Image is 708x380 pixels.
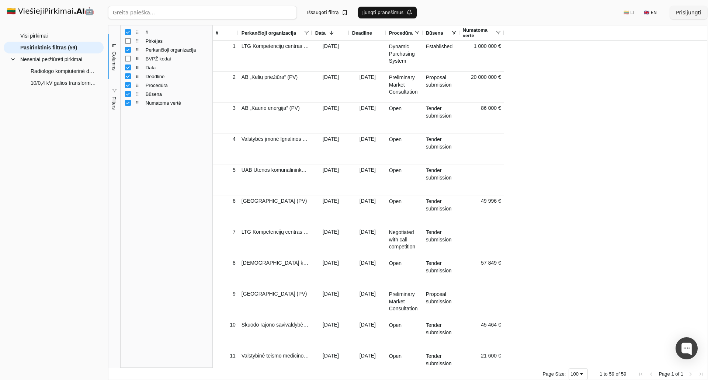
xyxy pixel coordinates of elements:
button: Išsaugoti filtrą [303,7,352,18]
span: of [675,371,679,377]
span: of [616,371,620,377]
span: BVPŽ kodai [146,56,208,62]
div: [DATE] [349,195,386,226]
div: Tender submission [423,226,460,257]
div: [DATE] [312,195,349,226]
span: Data [315,30,326,36]
span: Columns [111,52,117,70]
span: Data [146,65,208,70]
div: 86 000 € [460,102,504,133]
span: # [146,29,208,35]
span: Būsena [426,30,443,36]
div: [DATE] [312,133,349,164]
div: Perkančioji organizacija Column [121,45,212,54]
div: 4 [216,134,236,144]
span: Numatoma vertė [463,27,495,38]
span: 59 [621,371,626,377]
div: Numatoma vertė Column [121,98,212,107]
div: 10 [216,320,236,330]
button: Prisijungti [670,6,707,19]
div: 8 [216,258,236,268]
div: 3 [216,103,236,114]
div: Page Size [569,368,588,380]
div: [DATE] [312,319,349,350]
div: 9 [216,289,236,299]
span: Deadline [146,74,208,79]
span: 1 [681,371,683,377]
div: 1 000 000 € [460,41,504,71]
div: Tender submission [423,257,460,288]
div: [DATE] [349,133,386,164]
div: [DATE] [312,102,349,133]
div: Next Page [688,371,694,377]
div: [DEMOGRAPHIC_DATA] kariuomenės Karinių oro pajėgų Aviacijos bazė [239,257,312,288]
div: 1 [216,41,236,52]
span: Pirkėjas [146,38,208,44]
div: [DATE] [349,257,386,288]
div: Open [386,164,423,195]
div: [DATE] [312,72,349,102]
div: Preliminary Market Consultation [386,72,423,102]
span: 10/0,4 kV galios transformatoriai ir 10 kV srovės transformatoriai [31,77,96,88]
span: Neseniai peržiūrėti pirkimai [20,54,82,65]
div: [DATE] [312,41,349,71]
div: [DATE] [312,257,349,288]
div: 7 [216,227,236,237]
span: 1 [671,371,674,377]
div: Tender submission [423,133,460,164]
div: Open [386,133,423,164]
div: 45 464 € [460,319,504,350]
div: [DATE] [349,226,386,257]
div: Valstybės įmonė Ignalinos atominė elektrinė [239,133,312,164]
div: [DATE] [349,72,386,102]
div: 100 [570,371,579,377]
button: 🇬🇧 EN [639,7,661,18]
div: Open [386,102,423,133]
div: [DATE] [349,288,386,319]
div: 57 849 € [460,257,504,288]
div: First Page [638,371,644,377]
div: Data Column [121,63,212,72]
div: Proposal submission [423,72,460,102]
div: Page Size: [543,371,566,377]
span: to [604,371,608,377]
div: 11 [216,351,236,361]
span: Visi pirkimai [20,30,48,41]
div: Open [386,257,423,288]
span: Procedūra [146,83,208,88]
div: Tender submission [423,164,460,195]
div: [DATE] [349,319,386,350]
div: AB „Kauno energija“ (PV) [239,102,312,133]
div: LTG Kompetencijų centras UAB (PV) [239,41,312,71]
div: Column List 9 Columns [121,28,212,107]
button: Įjungti pranešimus [358,7,417,18]
strong: .AI [74,7,85,15]
div: UAB Utenos komunalininkas PV [239,164,312,195]
span: Radiologo kompiuterinė darbo vieta (Atviras konkuras) [31,66,96,77]
div: 5 [216,165,236,175]
span: Numatoma vertė [146,100,208,106]
div: Open [386,319,423,350]
span: Perkančioji organizacija [146,47,208,53]
div: Proposal submission [423,288,460,319]
div: [DATE] [349,102,386,133]
div: Open [386,195,423,226]
span: Deadline [352,30,372,36]
div: [GEOGRAPHIC_DATA] (PV) [239,288,312,319]
span: 59 [609,371,614,377]
div: Pirkėjas Column [121,36,212,45]
div: 20 000 000 € [460,72,504,102]
div: Previous Page [648,371,654,377]
span: Page [659,371,670,377]
div: [DATE] [312,288,349,319]
span: Perkančioji organizacija [242,30,296,36]
span: 1 [600,371,602,377]
div: 49 996 € [460,195,504,226]
div: AB „Kelių priežiūra“ (PV) [239,72,312,102]
input: Greita paieška... [108,6,297,19]
div: # Column [121,28,212,36]
div: Deadline Column [121,72,212,81]
div: Dynamic Purchasing System [386,41,423,71]
div: [DATE] [312,226,349,257]
div: Preliminary Market Consultation [386,288,423,319]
